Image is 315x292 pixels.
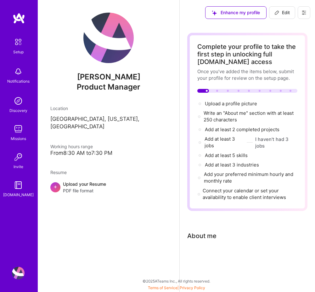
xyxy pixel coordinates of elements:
[187,231,217,241] div: Tell us a little about yourself
[12,123,25,135] img: teamwork
[269,6,295,19] div: null
[197,43,297,66] div: Complete your profile to take the first step in unlocking full [DOMAIN_NAME] access
[50,170,67,175] span: Resume
[50,105,167,112] div: Location
[12,95,25,107] img: discovery
[180,285,205,290] a: Privacy Policy
[14,163,23,170] div: Invite
[148,285,205,290] span: |
[83,13,134,63] img: User Avatar
[50,115,167,131] p: [GEOGRAPHIC_DATA], [US_STATE], [GEOGRAPHIC_DATA]
[205,152,248,158] span: Add at least 5 skills
[204,110,294,123] span: Write an "About me" section with at least 250 characters
[205,6,267,19] button: Enhance my profile
[13,49,24,55] div: Setup
[205,101,257,107] span: Upload a profile picture
[50,72,167,82] span: [PERSON_NAME]
[63,181,106,194] div: Upload your Resume
[148,285,177,290] a: Terms of Service
[187,231,217,241] div: About me
[197,68,297,81] div: Once you’ve added the items below, submit your profile for review on the setup page.
[203,188,286,200] span: Connect your calendar or set your availability to enable client interviews
[269,6,295,19] button: Edit
[50,181,167,194] div: +Upload your ResumePDF file format
[12,151,25,163] img: Invite
[212,10,217,15] i: icon SuggestedTeams
[10,267,26,279] a: User Avatar
[12,65,25,78] img: bell
[11,135,26,142] div: Missions
[205,136,235,149] span: Add at least 3 jobs
[12,267,25,279] img: User Avatar
[12,35,25,49] img: setup
[9,107,27,114] div: Discovery
[38,273,315,289] div: © 2025 ATeams Inc., All rights reserved.
[255,136,297,149] button: I haven't had 3 jobs
[13,13,25,24] img: logo
[274,9,290,16] span: Edit
[212,9,260,16] span: Enhance my profile
[50,150,167,156] div: From 8:30 AM to 7:30 PM
[50,144,93,149] span: Working hours range
[7,78,30,85] div: Notifications
[63,187,106,194] span: PDF file format
[204,171,293,184] span: Add your preferred minimum hourly and monthly rate
[3,191,34,198] div: [DOMAIN_NAME]
[12,179,25,191] img: guide book
[77,82,140,91] span: Product Manager
[53,183,57,190] span: +
[205,126,279,132] span: Add at least 2 completed projects
[205,162,259,168] span: Add at least 3 industries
